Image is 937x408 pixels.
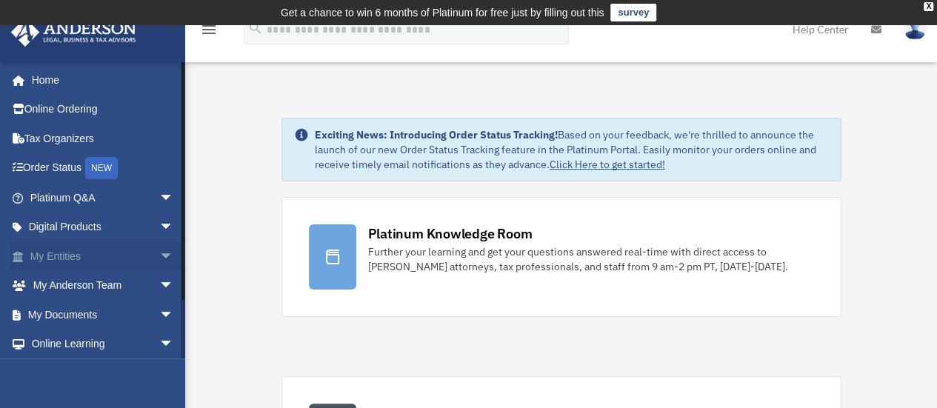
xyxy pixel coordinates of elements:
a: survey [610,4,656,21]
a: My Anderson Teamarrow_drop_down [10,271,196,301]
span: arrow_drop_down [159,213,189,243]
div: NEW [85,157,118,179]
span: arrow_drop_down [159,241,189,272]
div: Further your learning and get your questions answered real-time with direct access to [PERSON_NAM... [368,244,814,274]
img: User Pic [904,19,926,40]
a: Order StatusNEW [10,153,196,184]
i: menu [200,21,218,39]
span: arrow_drop_down [159,300,189,330]
span: arrow_drop_down [159,330,189,360]
a: Online Ordering [10,95,196,124]
a: Click Here to get started! [550,158,665,171]
div: close [924,2,933,11]
div: Based on your feedback, we're thrilled to announce the launch of our new Order Status Tracking fe... [315,127,829,172]
a: Digital Productsarrow_drop_down [10,213,196,242]
i: search [247,20,264,36]
div: Platinum Knowledge Room [368,224,533,243]
span: arrow_drop_down [159,183,189,213]
div: Get a chance to win 6 months of Platinum for free just by filling out this [281,4,604,21]
a: Online Learningarrow_drop_down [10,330,196,359]
a: Tax Organizers [10,124,196,153]
a: My Entitiesarrow_drop_down [10,241,196,271]
span: arrow_drop_down [159,271,189,301]
strong: Exciting News: Introducing Order Status Tracking! [315,128,558,141]
img: Anderson Advisors Platinum Portal [7,18,141,47]
a: menu [200,26,218,39]
a: Platinum Q&Aarrow_drop_down [10,183,196,213]
a: Platinum Knowledge Room Further your learning and get your questions answered real-time with dire... [281,197,841,317]
a: My Documentsarrow_drop_down [10,300,196,330]
a: Home [10,65,189,95]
